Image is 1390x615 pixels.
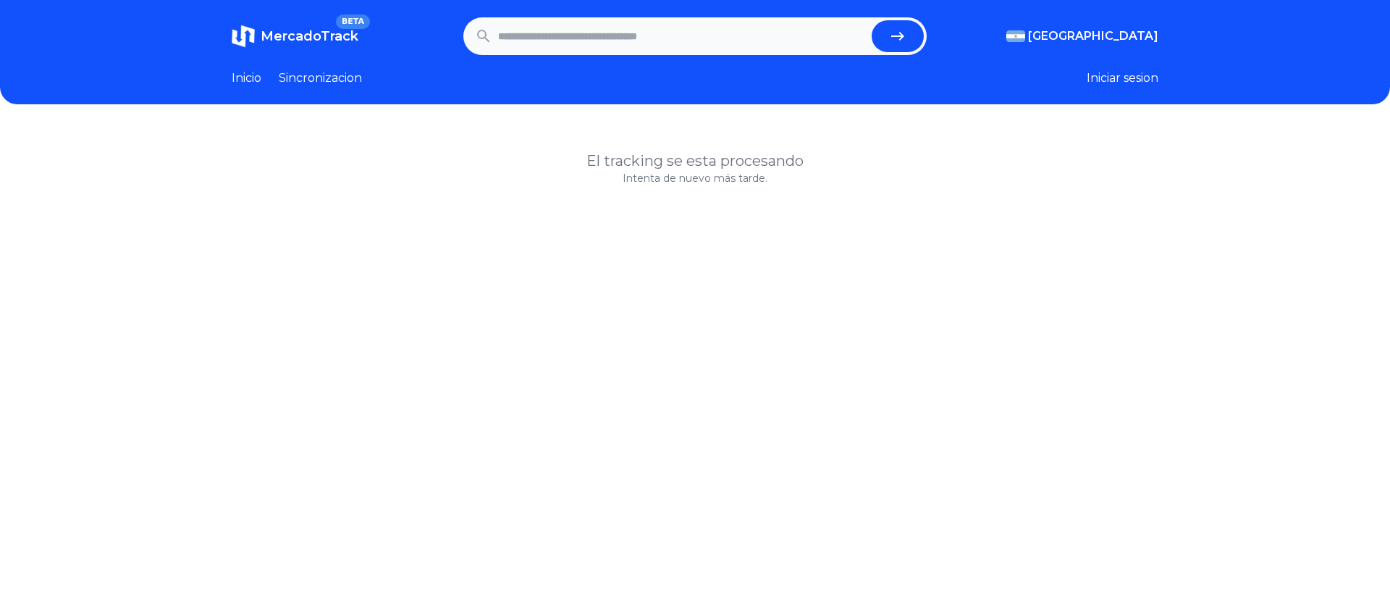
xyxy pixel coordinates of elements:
p: Intenta de nuevo más tarde. [232,171,1158,185]
button: [GEOGRAPHIC_DATA] [1006,28,1158,45]
a: Sincronizacion [279,70,362,87]
img: Argentina [1006,30,1025,42]
a: MercadoTrackBETA [232,25,358,48]
span: MercadoTrack [261,28,358,44]
h1: El tracking se esta procesando [232,151,1158,171]
img: MercadoTrack [232,25,255,48]
a: Inicio [232,70,261,87]
button: Iniciar sesion [1087,70,1158,87]
span: BETA [336,14,370,29]
span: [GEOGRAPHIC_DATA] [1028,28,1158,45]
